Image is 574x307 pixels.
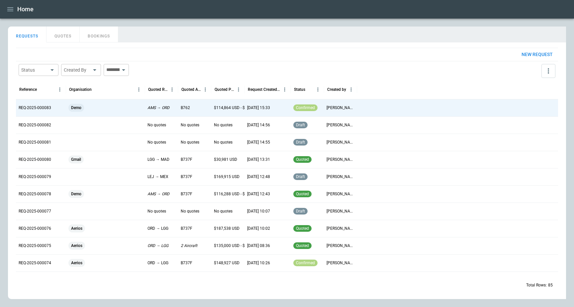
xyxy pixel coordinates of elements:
p: $116,288 USD - $122,101 USD [214,191,268,197]
p: REQ-2025-000083 [19,105,51,111]
div: Quoted Aircraft [181,87,201,92]
p: $169,915 USD [214,174,239,180]
p: [PERSON_NAME] [327,105,354,111]
span: draft [295,209,306,214]
div: Status [21,67,48,73]
button: QUOTES [47,27,80,42]
p: No quotes [147,209,166,214]
p: $30,981 USD [214,157,237,162]
span: quoted [295,192,310,196]
p: [DATE] 10:02 [247,226,270,231]
p: [PERSON_NAME] [327,191,354,197]
p: B737F [181,260,192,266]
div: Request Created At (UTC) [248,87,280,92]
p: B737F [181,226,192,231]
p: [DATE] 15:33 [247,105,270,111]
div: Quoted Price [215,87,234,92]
p: No quotes [214,209,233,214]
p: ORD → LGG [147,243,168,249]
div: Organisation [69,87,92,92]
p: LGG → MAD [147,157,169,162]
button: Request Created At (UTC) column menu [280,85,289,94]
p: [PERSON_NAME] [327,209,354,214]
p: [PERSON_NAME] [327,174,354,180]
p: No quotes [181,122,199,128]
p: AMS → ORD [147,191,169,197]
p: [DATE] 14:55 [247,140,270,145]
div: Created by [327,87,346,92]
h1: Home [17,5,34,13]
p: [PERSON_NAME] [327,260,354,266]
span: quoted [295,157,310,162]
p: [DATE] 10:26 [247,260,270,266]
p: REQ-2025-000080 [19,157,51,162]
p: REQ-2025-000082 [19,122,51,128]
p: B762 [181,105,190,111]
span: draft [295,123,306,127]
span: Demo [68,186,84,203]
button: more [541,64,555,78]
span: Aerios [68,237,85,254]
p: AMS → ORD [147,105,169,111]
p: LEJ → MEX [147,174,168,180]
p: No quotes [181,209,199,214]
p: [PERSON_NAME] [327,226,354,231]
button: Reference column menu [55,85,64,94]
p: [DATE] 12:48 [247,174,270,180]
span: Gmail [68,151,84,168]
p: $135,000 USD - $172,940 USD [214,243,268,249]
span: Aerios [68,255,85,272]
p: B737F [181,174,192,180]
p: [DATE] 13:31 [247,157,270,162]
p: REQ-2025-000081 [19,140,51,145]
div: Created By [64,67,90,73]
p: No quotes [181,140,199,145]
p: No quotes [214,140,233,145]
div: Status [294,87,305,92]
p: [DATE] 12:43 [247,191,270,197]
span: confirmed [295,261,316,265]
p: Total Rows: [526,282,547,288]
p: 85 [548,282,553,288]
button: Quoted Price column menu [234,85,243,94]
button: REQUESTS [8,27,47,42]
p: $148,927 USD [214,260,239,266]
span: draft [295,140,306,145]
div: Quoted Route [148,87,168,92]
p: REQ-2025-000077 [19,209,51,214]
button: Status column menu [314,85,322,94]
p: REQ-2025-000079 [19,174,51,180]
span: confirmed [295,105,316,110]
p: $114,864 USD - $124,337 USD [214,105,268,111]
p: [DATE] 10:07 [247,209,270,214]
span: draft [295,174,306,179]
span: Aerios [68,220,85,237]
p: $187,538 USD [214,226,239,231]
p: [PERSON_NAME] [327,140,354,145]
p: [PERSON_NAME] [327,243,354,249]
p: B737F [181,157,192,162]
button: Quoted Aircraft column menu [201,85,210,94]
p: ORD → LGG [147,260,168,266]
button: BOOKINGS [80,27,118,42]
p: No quotes [147,122,166,128]
button: Created by column menu [347,85,355,94]
span: Demo [68,99,84,116]
p: REQ-2025-000078 [19,191,51,197]
p: REQ-2025-000075 [19,243,51,249]
p: [PERSON_NAME] [327,157,354,162]
button: Quoted Route column menu [168,85,176,94]
p: ORD → LGG [147,226,168,231]
p: B737F [181,191,192,197]
p: [DATE] 08:36 [247,243,270,249]
div: Reference [19,87,37,92]
p: REQ-2025-000074 [19,260,51,266]
span: quoted [295,243,310,248]
p: No quotes [214,122,233,128]
p: [DATE] 14:56 [247,122,270,128]
button: Organisation column menu [135,85,143,94]
p: No quotes [147,140,166,145]
p: 2 Aircraft [181,243,197,249]
span: quoted [295,226,310,231]
p: REQ-2025-000076 [19,226,51,231]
